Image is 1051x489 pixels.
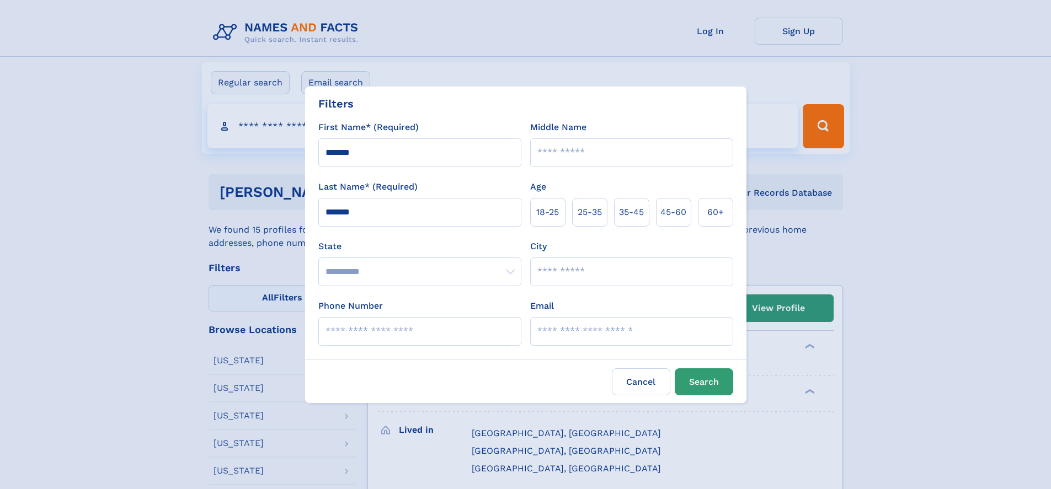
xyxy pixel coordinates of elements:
[612,368,670,395] label: Cancel
[675,368,733,395] button: Search
[530,180,546,194] label: Age
[660,206,686,219] span: 45‑60
[619,206,644,219] span: 35‑45
[530,121,586,134] label: Middle Name
[530,299,554,313] label: Email
[318,240,521,253] label: State
[318,95,354,112] div: Filters
[536,206,559,219] span: 18‑25
[707,206,724,219] span: 60+
[578,206,602,219] span: 25‑35
[530,240,547,253] label: City
[318,299,383,313] label: Phone Number
[318,180,418,194] label: Last Name* (Required)
[318,121,419,134] label: First Name* (Required)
